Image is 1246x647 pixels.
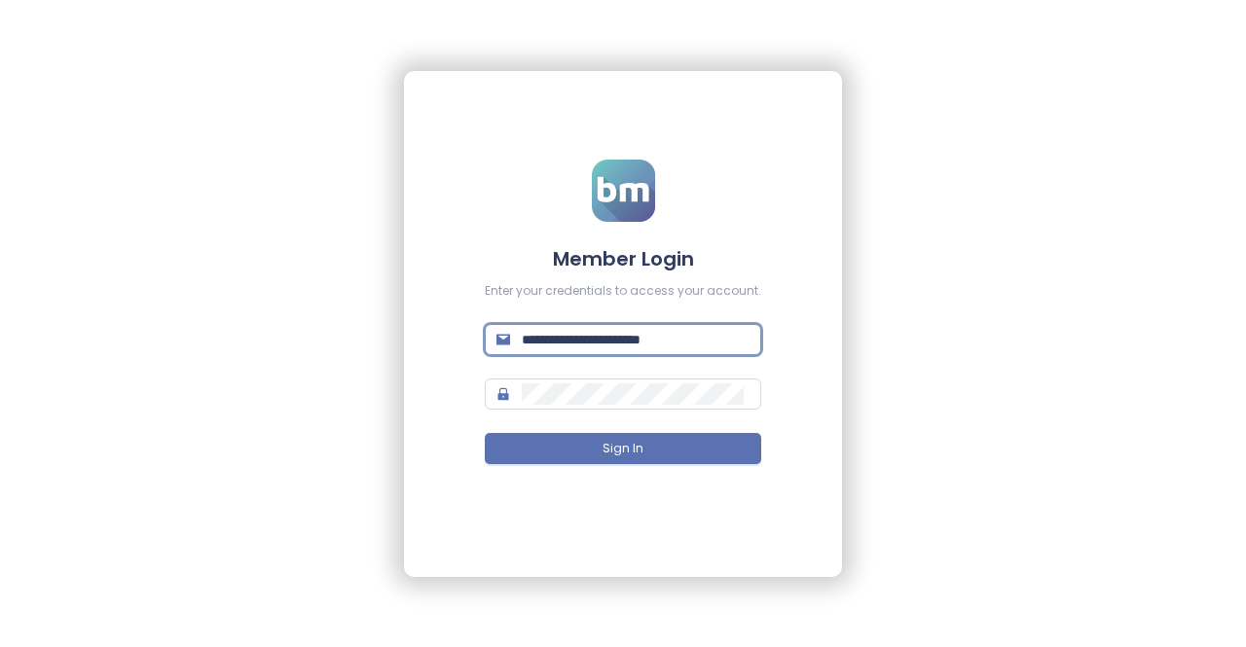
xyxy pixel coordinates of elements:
button: Sign In [485,433,761,464]
span: lock [496,387,510,401]
span: Sign In [603,440,643,458]
span: mail [496,333,510,346]
img: logo [592,160,655,222]
h4: Member Login [485,245,761,272]
div: Enter your credentials to access your account. [485,282,761,301]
